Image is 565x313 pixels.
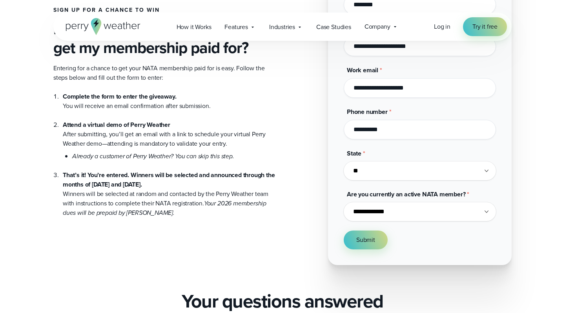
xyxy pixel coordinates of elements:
span: State [347,149,361,158]
li: You will receive an email confirmation after submission. [63,92,276,111]
span: Phone number [347,107,388,116]
h3: How do I enter for a chance to get my membership paid for? [53,20,276,57]
strong: That’s it! You’re entered. Winners will be selected and announced through the months of [DATE] an... [63,170,275,189]
a: Case Studies [310,19,358,35]
span: Industries [269,22,295,32]
span: Are you currently an active NATA member? [347,190,465,199]
button: Submit [344,231,388,249]
a: Try it free [463,17,507,36]
p: Entering for a chance to get your NATA membership paid for is easy. Follow the steps below and fi... [53,64,276,82]
li: After submitting, you’ll get an email with a link to schedule your virtual Perry Weather demo—att... [63,111,276,161]
span: How it Works [177,22,211,32]
a: Log in [434,22,450,31]
span: Work email [347,66,378,75]
em: Your 2026 membership dues will be prepaid by [PERSON_NAME]. [63,199,266,217]
span: Submit [356,235,375,245]
span: Case Studies [316,22,351,32]
strong: Complete the form to enter the giveaway. [63,92,176,101]
strong: Attend a virtual demo of Perry Weather [63,120,170,129]
span: Features [224,22,248,32]
li: Winners will be selected at random and contacted by the Perry Weather team with instructions to c... [63,161,276,218]
a: How it Works [170,19,218,35]
em: Already a customer of Perry Weather? You can skip this step. [72,152,234,161]
h4: Sign up for a chance to win [53,7,276,13]
span: Try it free [472,22,498,31]
span: Company [365,22,390,31]
h2: Your questions answered [182,290,383,312]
